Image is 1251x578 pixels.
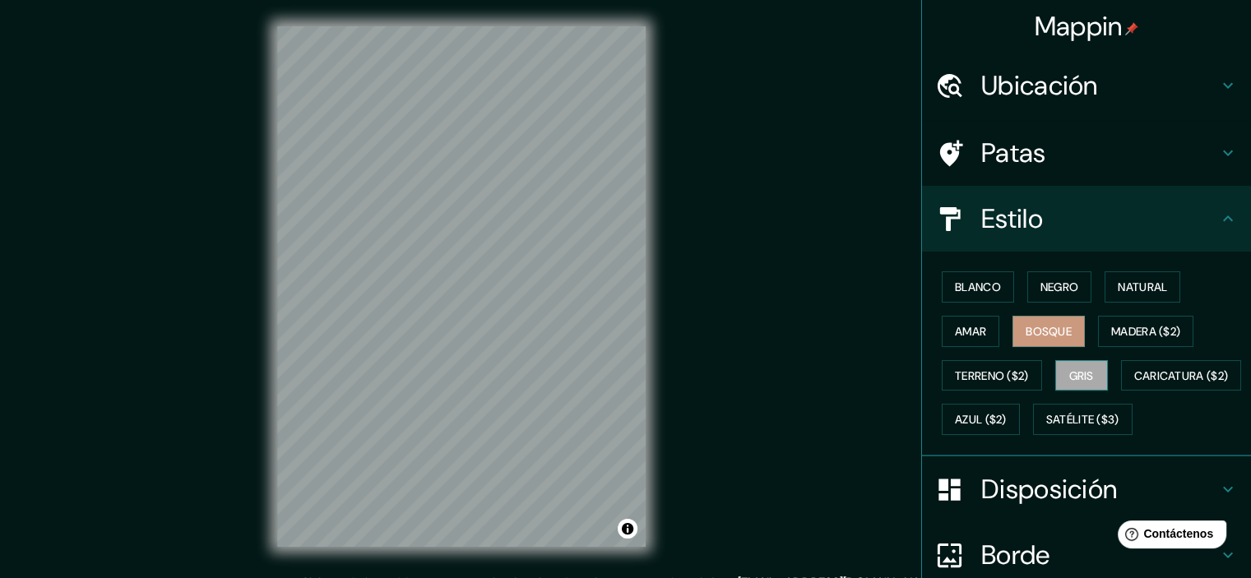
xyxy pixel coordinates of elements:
[922,186,1251,252] div: Estilo
[1118,280,1167,294] font: Natural
[955,413,1007,428] font: Azul ($2)
[1105,271,1180,303] button: Natural
[1069,368,1094,383] font: Gris
[1046,413,1119,428] font: Satélite ($3)
[955,368,1029,383] font: Terreno ($2)
[955,324,986,339] font: Amar
[1033,404,1133,435] button: Satélite ($3)
[981,472,1117,506] font: Disposición
[618,519,637,539] button: Activar o desactivar atribución
[1040,280,1079,294] font: Negro
[1098,316,1193,347] button: Madera ($2)
[981,201,1043,236] font: Estilo
[1121,360,1242,391] button: Caricatura ($2)
[1105,514,1233,560] iframe: Lanzador de widgets de ayuda
[955,280,1001,294] font: Blanco
[942,404,1020,435] button: Azul ($2)
[1134,368,1229,383] font: Caricatura ($2)
[942,360,1042,391] button: Terreno ($2)
[942,316,999,347] button: Amar
[1055,360,1108,391] button: Gris
[922,53,1251,118] div: Ubicación
[1012,316,1085,347] button: Bosque
[1027,271,1092,303] button: Negro
[1111,324,1180,339] font: Madera ($2)
[981,68,1098,103] font: Ubicación
[922,120,1251,186] div: Patas
[277,26,646,547] canvas: Mapa
[1035,9,1123,44] font: Mappin
[981,136,1046,170] font: Patas
[1026,324,1072,339] font: Bosque
[981,538,1050,572] font: Borde
[942,271,1014,303] button: Blanco
[922,456,1251,522] div: Disposición
[1125,22,1138,35] img: pin-icon.png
